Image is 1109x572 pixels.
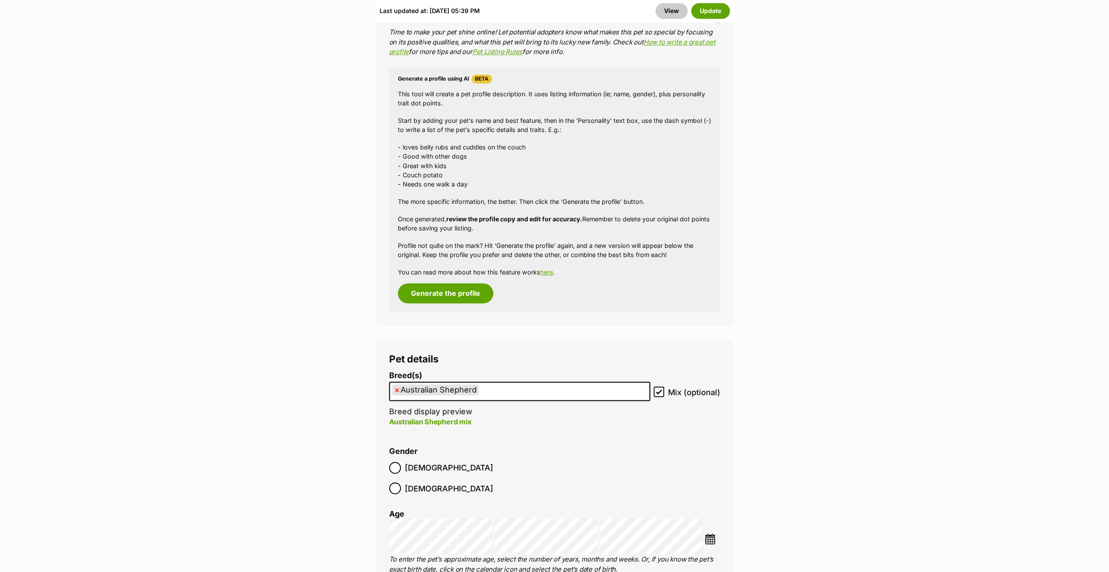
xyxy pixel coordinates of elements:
[398,267,712,277] p: You can read more about how this feature works .
[705,533,716,544] img: ...
[389,27,720,57] p: Time to make your pet shine online! Let potential adopters know what makes this pet so special by...
[389,509,404,518] label: Age
[398,142,712,189] p: - loves belly rubs and cuddles on the couch - Good with other dogs - Great with kids - Couch pota...
[472,47,522,56] a: Pet Listing Rules
[389,38,716,56] a: How to write a great pet profile
[398,214,712,233] p: Once generated, Remember to delete your original dot points before saving your listing.
[398,197,712,206] p: The more specific information, the better. Then click the ‘Generate the profile’ button.
[691,3,730,19] button: Update
[389,353,439,365] span: Pet details
[398,89,712,108] p: This tool will create a pet profile description. It uses listing information (ie; name, gender), ...
[389,371,650,380] label: Breed(s)
[394,384,400,395] span: ×
[389,371,650,436] li: Breed display preview
[446,215,582,223] strong: review the profile copy and edit for accuracy.
[540,268,553,276] a: here
[668,386,720,398] span: Mix (optional)
[380,3,480,19] div: Last updated at: [DATE] 05:39 PM
[405,482,493,494] span: [DEMOGRAPHIC_DATA]
[392,384,479,395] li: Australian Shepherd
[398,283,493,303] button: Generate the profile
[471,74,492,83] span: Beta
[398,241,712,260] p: Profile not quite on the mark? Hit ‘Generate the profile’ again, and a new version will appear be...
[389,416,650,427] p: Australian Shepherd mix
[655,3,688,19] a: View
[405,462,493,474] span: [DEMOGRAPHIC_DATA]
[389,447,417,456] label: Gender
[398,74,712,83] h4: Generate a profile using AI
[398,116,712,135] p: Start by adding your pet’s name and best feature, then in the ‘Personality’ text box, use the das...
